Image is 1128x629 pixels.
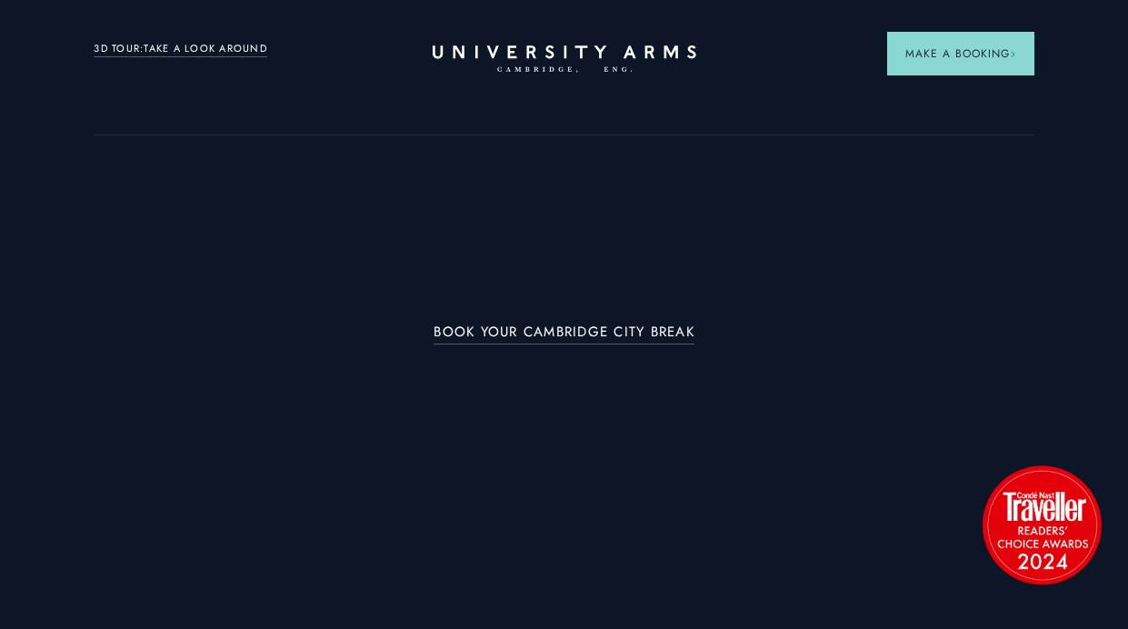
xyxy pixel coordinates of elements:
[887,32,1034,75] button: Make a BookingArrow icon
[434,324,694,345] a: BOOK YOUR CAMBRIDGE CITY BREAK
[905,45,1016,62] span: Make a Booking
[94,41,267,57] a: 3D TOUR:TAKE A LOOK AROUND
[973,456,1110,593] img: image-2524eff8f0c5d55edbf694693304c4387916dea5-1501x1501-png
[1010,51,1016,57] img: Arrow icon
[433,45,696,74] a: Home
